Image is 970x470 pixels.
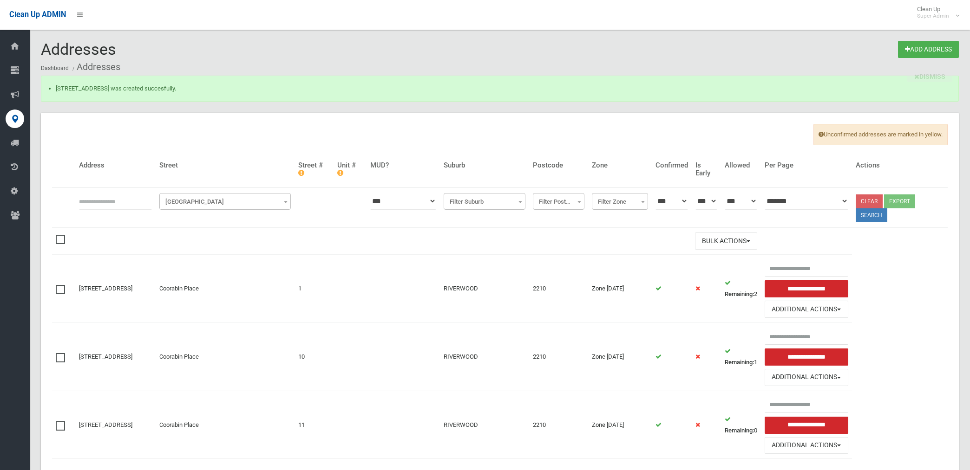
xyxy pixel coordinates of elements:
[41,40,116,58] span: Addresses
[156,323,295,391] td: Coorabin Place
[156,255,295,323] td: Coorabin Place
[695,161,717,177] h4: Is Early
[295,323,334,391] td: 10
[588,323,652,391] td: Zone [DATE]
[440,391,529,459] td: RIVERWOOD
[588,391,652,459] td: Zone [DATE]
[856,161,944,169] h4: Actions
[56,83,942,94] li: [STREET_ADDRESS] was created succesfully.
[444,193,525,210] span: Filter Suburb
[813,124,948,145] span: Unconfirmed addresses are marked in yellow.
[765,161,848,169] h4: Per Page
[725,359,754,366] strong: Remaining:
[912,6,958,19] span: Clean Up
[535,195,582,208] span: Filter Postcode
[295,391,334,459] td: 11
[79,285,132,292] a: [STREET_ADDRESS]
[159,161,291,169] h4: Street
[856,208,887,222] button: Search
[70,58,120,76] li: Addresses
[370,161,437,169] h4: MUD?
[655,161,688,169] h4: Confirmed
[533,161,584,169] h4: Postcode
[446,195,523,208] span: Filter Suburb
[725,161,757,169] h4: Allowed
[592,193,648,210] span: Filter Zone
[884,194,915,208] button: Export
[295,255,334,323] td: 1
[917,13,949,19] small: Super Admin
[695,232,757,250] button: Bulk Actions
[79,421,132,428] a: [STREET_ADDRESS]
[529,391,588,459] td: 2210
[856,194,883,208] a: Clear
[594,195,646,208] span: Filter Zone
[162,195,288,208] span: Filter Street
[298,161,330,177] h4: Street #
[721,323,761,391] td: 1
[721,391,761,459] td: 0
[765,301,848,318] button: Additional Actions
[765,437,848,454] button: Additional Actions
[9,10,66,19] span: Clean Up ADMIN
[533,193,584,210] span: Filter Postcode
[765,369,848,386] button: Additional Actions
[79,161,152,169] h4: Address
[337,161,363,177] h4: Unit #
[156,391,295,459] td: Coorabin Place
[529,323,588,391] td: 2210
[440,255,529,323] td: RIVERWOOD
[529,255,588,323] td: 2210
[725,290,754,297] strong: Remaining:
[898,41,959,58] a: Add Address
[444,161,525,169] h4: Suburb
[592,161,648,169] h4: Zone
[440,323,529,391] td: RIVERWOOD
[79,353,132,360] a: [STREET_ADDRESS]
[721,255,761,323] td: 2
[725,427,754,434] strong: Remaining:
[159,193,291,210] span: Filter Street
[907,71,952,82] a: close
[588,255,652,323] td: Zone [DATE]
[41,65,69,71] a: Dashboard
